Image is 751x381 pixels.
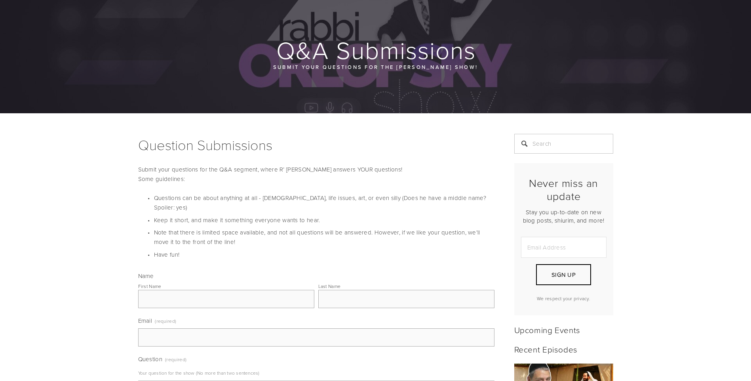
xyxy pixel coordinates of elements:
[138,283,162,290] div: First Name
[155,315,176,327] span: (required)
[318,283,341,290] div: Last Name
[154,193,494,212] p: Questions can be about anything at all - [DEMOGRAPHIC_DATA], life issues, art, or even silly (Doe...
[138,367,494,379] p: Your question for the show (No more than two sentences)
[138,134,494,155] h1: Question Submissions
[521,208,607,225] p: Stay you up-to-date on new blog posts, shiurim, and more!
[165,354,186,365] span: (required)
[186,63,566,71] p: Submit your questions for the [PERSON_NAME] Show!
[138,355,162,363] span: Question
[521,295,607,302] p: We respect your privacy.
[514,134,613,154] input: Search
[536,264,591,285] button: Sign Up
[138,37,614,63] h1: Q&A Submissions
[138,165,494,184] p: Submit your questions for the Q&A segment, where R’ [PERSON_NAME] answers YOUR questions! Some gu...
[551,271,576,279] span: Sign Up
[521,237,607,258] input: Email Address
[154,215,494,225] p: Keep it short, and make it something everyone wants to hear.
[154,250,494,259] p: Have fun!
[138,272,154,280] span: Name
[138,316,152,325] span: Email
[514,344,613,354] h2: Recent Episodes
[514,325,613,335] h2: Upcoming Events
[521,177,607,202] h2: Never miss an update
[154,228,494,247] p: Note that there is limited space available, and not all questions will be answered. However, if w...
